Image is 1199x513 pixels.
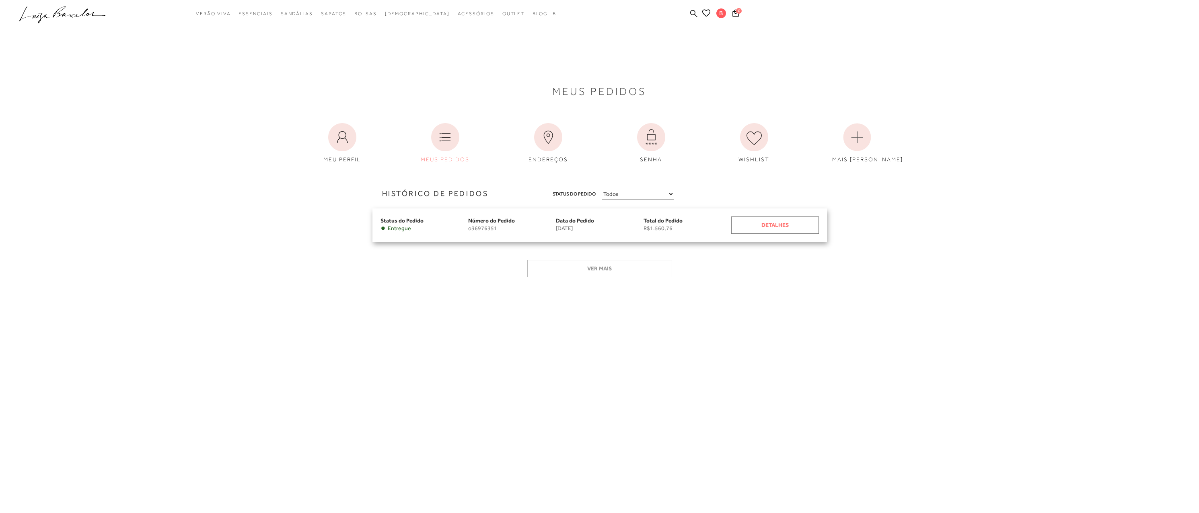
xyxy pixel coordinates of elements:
span: 0 [736,8,742,14]
a: SENHA [620,119,682,168]
span: BLOG LB [533,11,556,16]
a: categoryNavScreenReaderText [239,6,272,21]
span: Sandálias [281,11,313,16]
span: ENDEREÇOS [529,156,568,163]
button: 0 [730,9,741,20]
span: • [380,225,386,232]
span: Verão Viva [196,11,230,16]
a: categoryNavScreenReaderText [354,6,377,21]
a: BLOG LB [533,6,556,21]
span: Data do Pedido [556,217,594,224]
button: B [713,8,730,21]
a: noSubCategoriesText [385,6,450,21]
span: Outlet [502,11,525,16]
span: MEU PERFIL [323,156,361,163]
a: categoryNavScreenReaderText [458,6,494,21]
span: MAIS [PERSON_NAME] [832,156,903,163]
a: categoryNavScreenReaderText [321,6,346,21]
span: Meus Pedidos [552,87,647,96]
a: Detalhes [731,216,819,234]
span: Essenciais [239,11,272,16]
a: MEU PERFIL [311,119,373,168]
h3: Histórico de Pedidos [220,188,489,199]
a: categoryNavScreenReaderText [502,6,525,21]
span: [DATE] [556,225,644,232]
a: WISHLIST [723,119,785,168]
a: categoryNavScreenReaderText [196,6,230,21]
span: WISHLIST [738,156,769,163]
span: Número do Pedido [468,217,515,224]
span: Sapatos [321,11,346,16]
a: ENDEREÇOS [517,119,579,168]
span: Status do Pedido [553,190,596,198]
span: o36976351 [468,225,556,232]
span: B [716,8,726,18]
span: Total do Pedido [644,217,683,224]
span: [DEMOGRAPHIC_DATA] [385,11,450,16]
a: categoryNavScreenReaderText [281,6,313,21]
a: MEUS PEDIDOS [414,119,476,168]
span: Bolsas [354,11,377,16]
button: Ver mais [527,260,672,277]
span: Acessórios [458,11,494,16]
span: SENHA [640,156,662,163]
span: Entregue [388,225,411,232]
span: MEUS PEDIDOS [421,156,469,163]
span: Status do Pedido [380,217,424,224]
a: MAIS [PERSON_NAME] [826,119,888,168]
span: R$1.560,76 [644,225,731,232]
